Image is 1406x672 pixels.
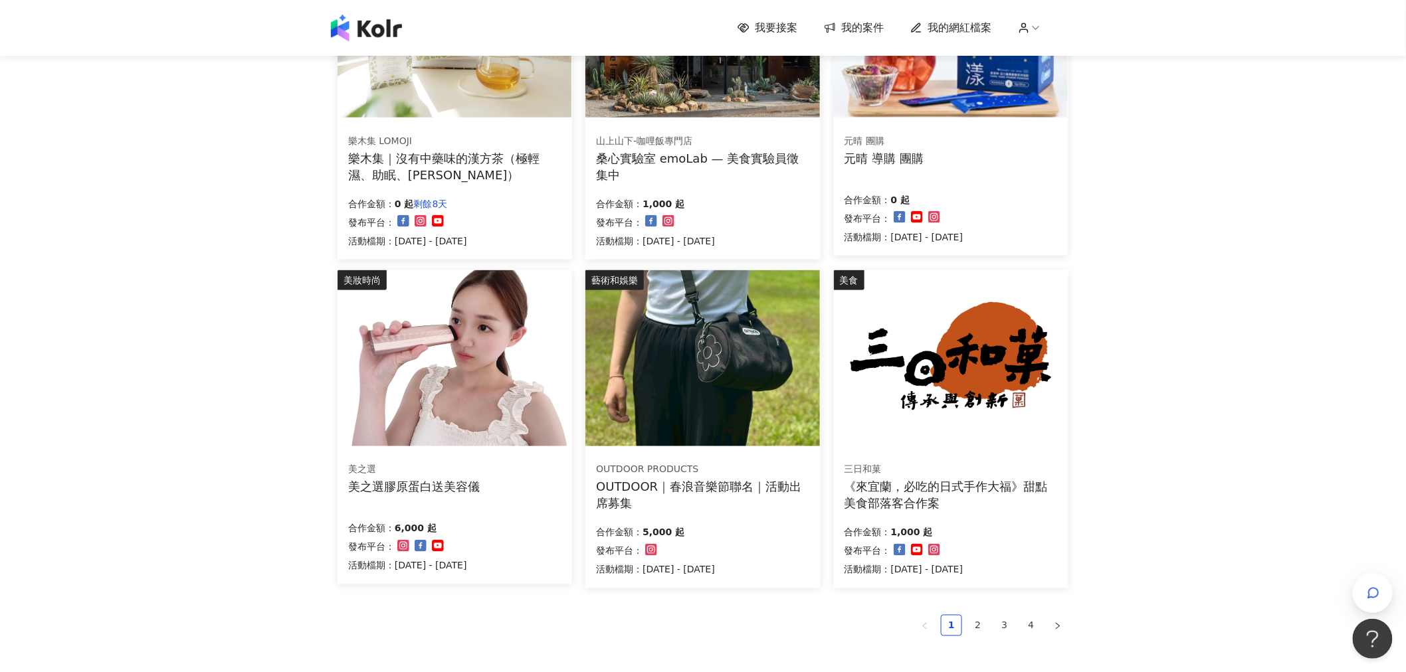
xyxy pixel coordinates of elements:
[891,192,910,208] p: 0 起
[596,463,809,477] div: OUTDOOR PRODUCTS
[824,21,884,35] a: 我的案件
[348,233,467,249] p: 活動檔期：[DATE] - [DATE]
[585,270,819,446] img: 春浪活動出席與合作貼文需求
[596,196,643,212] p: 合作金額：
[596,135,809,148] div: 山上山下-咖哩飯專門店
[845,210,891,226] p: 發布平台：
[338,270,571,446] img: 美之選膠原蛋白送RF美容儀
[914,615,936,636] button: left
[331,15,402,41] img: logo
[348,150,561,183] div: 樂木集｜沒有中藥味的漢方茶（極輕濕、助眠、[PERSON_NAME]）
[968,616,988,635] a: 2
[1047,615,1068,636] li: Next Page
[643,525,684,541] p: 5,000 起
[845,135,924,148] div: 元晴 團購
[845,150,924,167] div: 元晴 導購 團購
[941,615,962,636] li: 1
[395,196,414,212] p: 0 起
[834,270,864,290] div: 美食
[914,615,936,636] li: Previous Page
[348,558,467,574] p: 活動檔期：[DATE] - [DATE]
[1353,619,1393,659] iframe: Help Scout Beacon - Open
[1047,615,1068,636] button: right
[348,135,561,148] div: 樂木集 LOMOJI
[845,562,963,578] p: 活動檔期：[DATE] - [DATE]
[596,214,643,230] p: 發布平台：
[1021,616,1041,635] a: 4
[414,196,448,212] p: 剩餘8天
[596,562,715,578] p: 活動檔期：[DATE] - [DATE]
[942,616,961,635] a: 1
[395,521,437,537] p: 6,000 起
[845,229,963,245] p: 活動檔期：[DATE] - [DATE]
[841,21,884,35] span: 我的案件
[348,539,395,555] p: 發布平台：
[643,196,684,212] p: 1,000 起
[845,479,1058,512] div: 《來宜蘭，必吃的日式手作大福》甜點美食部落客合作案
[921,622,929,630] span: left
[596,543,643,559] p: 發布平台：
[845,525,891,541] p: 合作金額：
[596,525,643,541] p: 合作金額：
[845,192,891,208] p: 合作金額：
[348,214,395,230] p: 發布平台：
[585,270,644,290] div: 藝術和娛樂
[348,196,395,212] p: 合作金額：
[910,21,991,35] a: 我的網紅檔案
[755,21,797,35] span: 我要接案
[596,479,809,512] div: OUTDOOR｜春浪音樂節聯名｜活動出席募集
[834,270,1068,446] img: 三日和菓｜手作大福甜點體驗 × 宜蘭在地散策推薦
[348,463,480,477] div: 美之選
[348,479,480,495] div: 美之選膠原蛋白送美容儀
[1021,615,1042,636] li: 4
[995,616,1015,635] a: 3
[1054,622,1062,630] span: right
[994,615,1015,636] li: 3
[348,521,395,537] p: 合作金額：
[338,270,387,290] div: 美妝時尚
[845,463,1057,477] div: 三日和菓
[596,233,715,249] p: 活動檔期：[DATE] - [DATE]
[738,21,797,35] a: 我要接案
[845,543,891,559] p: 發布平台：
[928,21,991,35] span: 我的網紅檔案
[596,150,809,183] div: 桑心實驗室 emoLab — 美食實驗員徵集中
[891,525,933,541] p: 1,000 起
[967,615,989,636] li: 2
